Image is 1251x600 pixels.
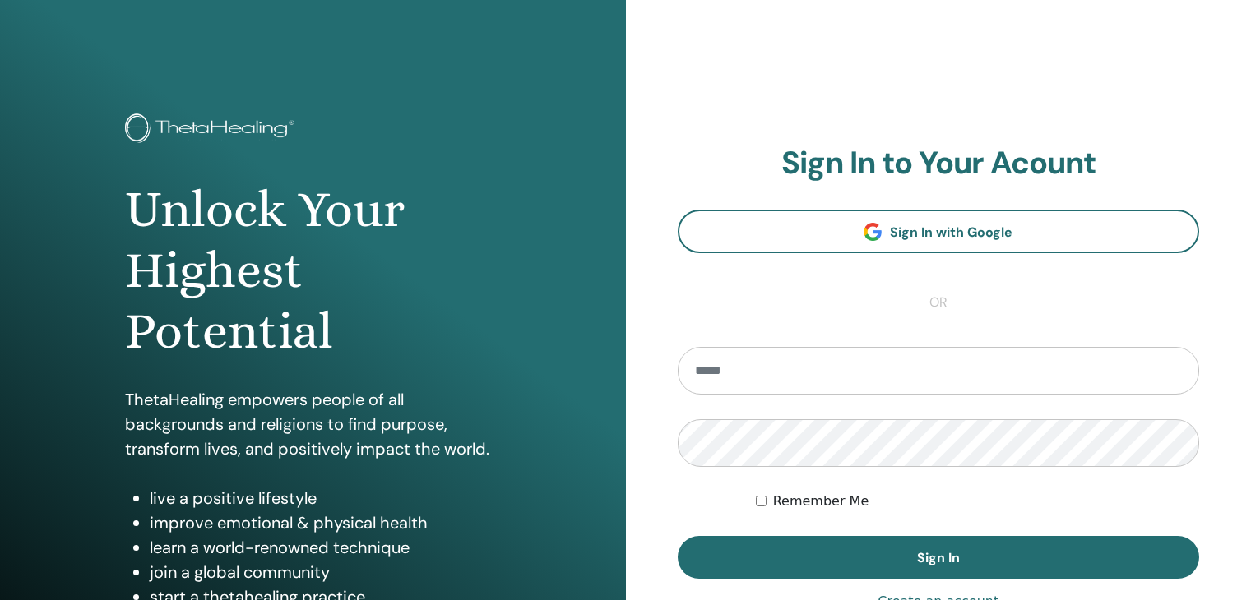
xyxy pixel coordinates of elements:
span: Sign In [917,549,960,566]
span: or [921,293,956,312]
span: Sign In with Google [890,224,1012,241]
li: learn a world-renowned technique [150,535,501,560]
li: improve emotional & physical health [150,510,501,535]
label: Remember Me [773,492,869,511]
li: live a positive lifestyle [150,486,501,510]
div: Keep me authenticated indefinitely or until I manually logout [756,492,1199,511]
a: Sign In with Google [678,210,1200,253]
button: Sign In [678,536,1200,579]
h2: Sign In to Your Acount [678,145,1200,182]
li: join a global community [150,560,501,584]
h1: Unlock Your Highest Potential [125,179,501,362]
p: ThetaHealing empowers people of all backgrounds and religions to find purpose, transform lives, a... [125,387,501,461]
